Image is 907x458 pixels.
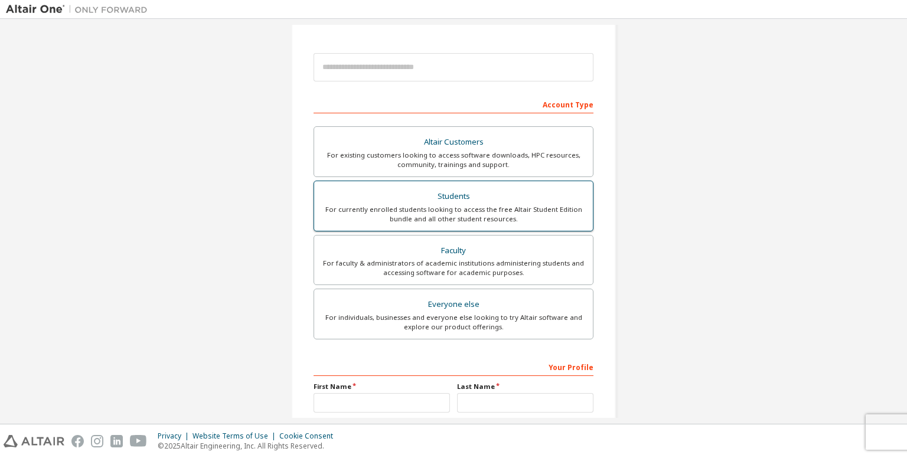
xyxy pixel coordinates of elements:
[321,188,586,205] div: Students
[314,382,450,391] label: First Name
[314,94,593,113] div: Account Type
[314,357,593,376] div: Your Profile
[4,435,64,447] img: altair_logo.svg
[321,151,586,169] div: For existing customers looking to access software downloads, HPC resources, community, trainings ...
[321,205,586,224] div: For currently enrolled students looking to access the free Altair Student Edition bundle and all ...
[321,296,586,313] div: Everyone else
[91,435,103,447] img: instagram.svg
[158,431,193,441] div: Privacy
[130,435,147,447] img: youtube.svg
[110,435,123,447] img: linkedin.svg
[71,435,84,447] img: facebook.svg
[457,382,593,391] label: Last Name
[193,431,279,441] div: Website Terms of Use
[158,441,340,451] p: © 2025 Altair Engineering, Inc. All Rights Reserved.
[279,431,340,441] div: Cookie Consent
[321,313,586,332] div: For individuals, businesses and everyone else looking to try Altair software and explore our prod...
[321,243,586,259] div: Faculty
[321,134,586,151] div: Altair Customers
[321,259,586,277] div: For faculty & administrators of academic institutions administering students and accessing softwa...
[6,4,154,15] img: Altair One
